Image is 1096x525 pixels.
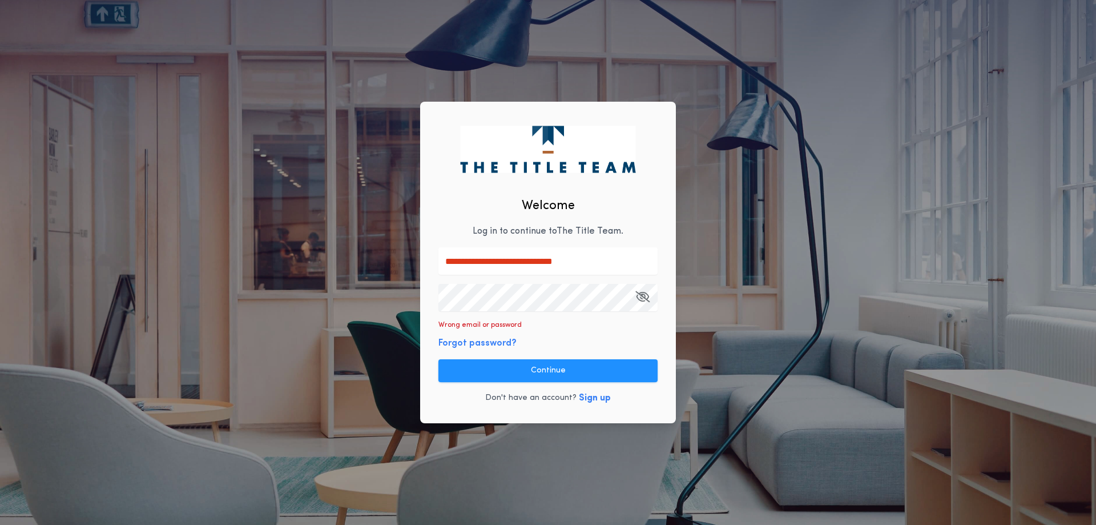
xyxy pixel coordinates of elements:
[438,359,658,382] button: Continue
[485,392,577,404] p: Don't have an account?
[438,336,517,350] button: Forgot password?
[522,197,575,215] h2: Welcome
[579,391,611,405] button: Sign up
[473,225,623,238] p: Log in to continue to The Title Team .
[460,126,635,173] img: logo
[438,320,522,330] p: Wrong email or password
